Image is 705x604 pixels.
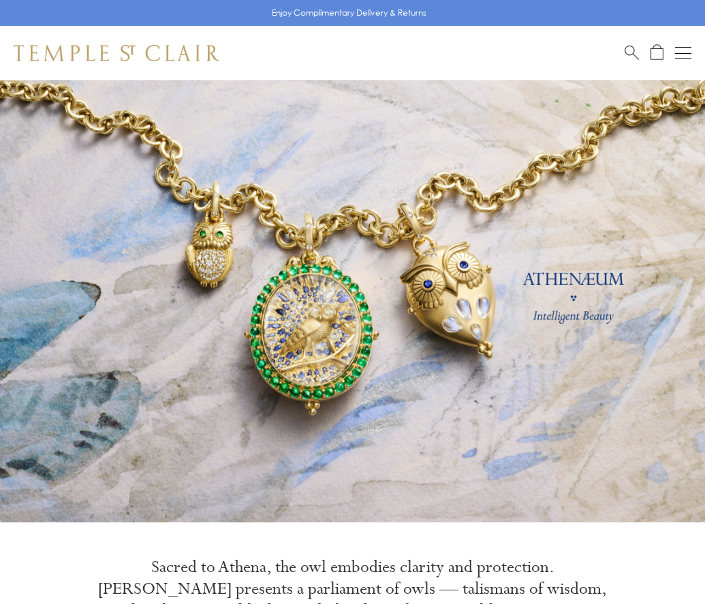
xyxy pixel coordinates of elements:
p: Enjoy Complimentary Delivery & Returns [272,6,426,20]
button: Open navigation [675,45,691,61]
img: Temple St. Clair [14,45,219,61]
a: Search [625,44,639,61]
a: Open Shopping Bag [651,44,663,61]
